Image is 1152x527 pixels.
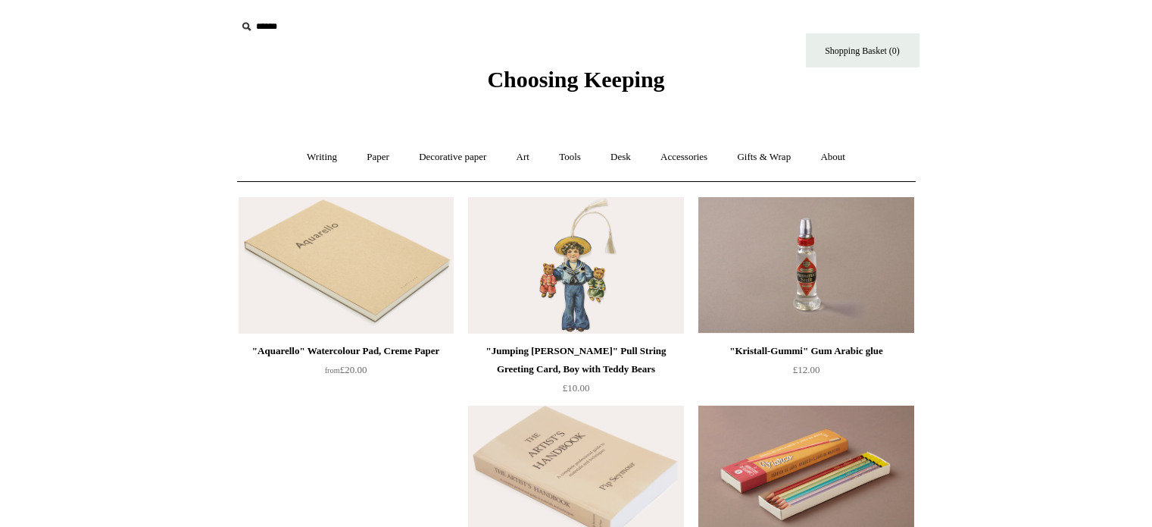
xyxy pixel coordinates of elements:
[239,197,454,334] a: "Aquarello" Watercolour Pad, Creme Paper "Aquarello" Watercolour Pad, Creme Paper
[293,137,351,177] a: Writing
[239,197,454,334] img: "Aquarello" Watercolour Pad, Creme Paper
[793,364,820,375] span: £12.00
[647,137,721,177] a: Accessories
[698,342,913,404] a: "Kristall-Gummi" Gum Arabic glue £12.00
[468,197,683,334] a: "Jumping Jack" Pull String Greeting Card, Boy with Teddy Bears "Jumping Jack" Pull String Greetin...
[487,79,664,89] a: Choosing Keeping
[468,342,683,404] a: "Jumping [PERSON_NAME]" Pull String Greeting Card, Boy with Teddy Bears £10.00
[698,197,913,334] img: "Kristall-Gummi" Gum Arabic glue
[472,342,679,378] div: "Jumping [PERSON_NAME]" Pull String Greeting Card, Boy with Teddy Bears
[353,137,403,177] a: Paper
[242,342,450,360] div: "Aquarello" Watercolour Pad, Creme Paper
[545,137,595,177] a: Tools
[468,197,683,334] img: "Jumping Jack" Pull String Greeting Card, Boy with Teddy Bears
[487,67,664,92] span: Choosing Keeping
[239,342,454,404] a: "Aquarello" Watercolour Pad, Creme Paper from£20.00
[723,137,804,177] a: Gifts & Wrap
[806,33,919,67] a: Shopping Basket (0)
[807,137,859,177] a: About
[325,366,340,375] span: from
[698,197,913,334] a: "Kristall-Gummi" Gum Arabic glue "Kristall-Gummi" Gum Arabic glue
[503,137,543,177] a: Art
[563,382,590,394] span: £10.00
[325,364,367,375] span: £20.00
[405,137,500,177] a: Decorative paper
[702,342,910,360] div: "Kristall-Gummi" Gum Arabic glue
[597,137,645,177] a: Desk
